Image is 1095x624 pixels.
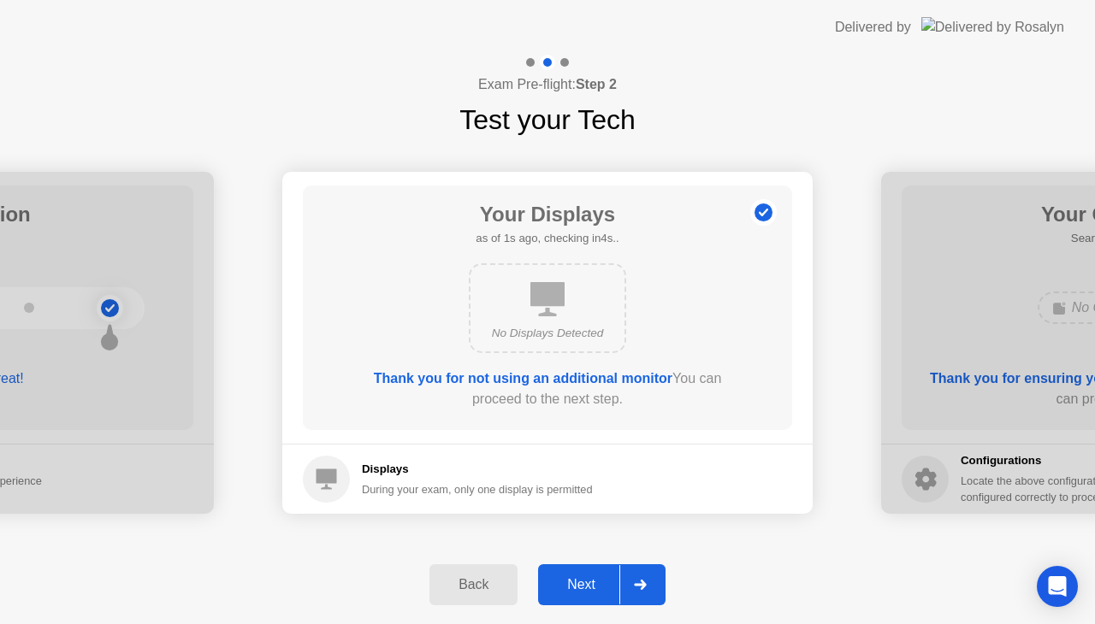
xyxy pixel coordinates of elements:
[476,199,619,230] h1: Your Displays
[362,481,593,497] div: During your exam, only one display is permitted
[435,577,512,592] div: Back
[429,564,518,605] button: Back
[543,577,619,592] div: Next
[576,77,617,91] b: Step 2
[478,74,617,95] h4: Exam Pre-flight:
[484,325,611,342] div: No Displays Detected
[835,17,911,38] div: Delivered by
[538,564,666,605] button: Next
[459,99,636,140] h1: Test your Tech
[921,17,1064,37] img: Delivered by Rosalyn
[374,371,672,386] b: Thank you for not using an additional monitor
[352,368,743,409] div: You can proceed to the next step.
[362,461,593,478] h5: Displays
[476,230,619,247] h5: as of 1s ago, checking in4s..
[1037,566,1078,607] div: Open Intercom Messenger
